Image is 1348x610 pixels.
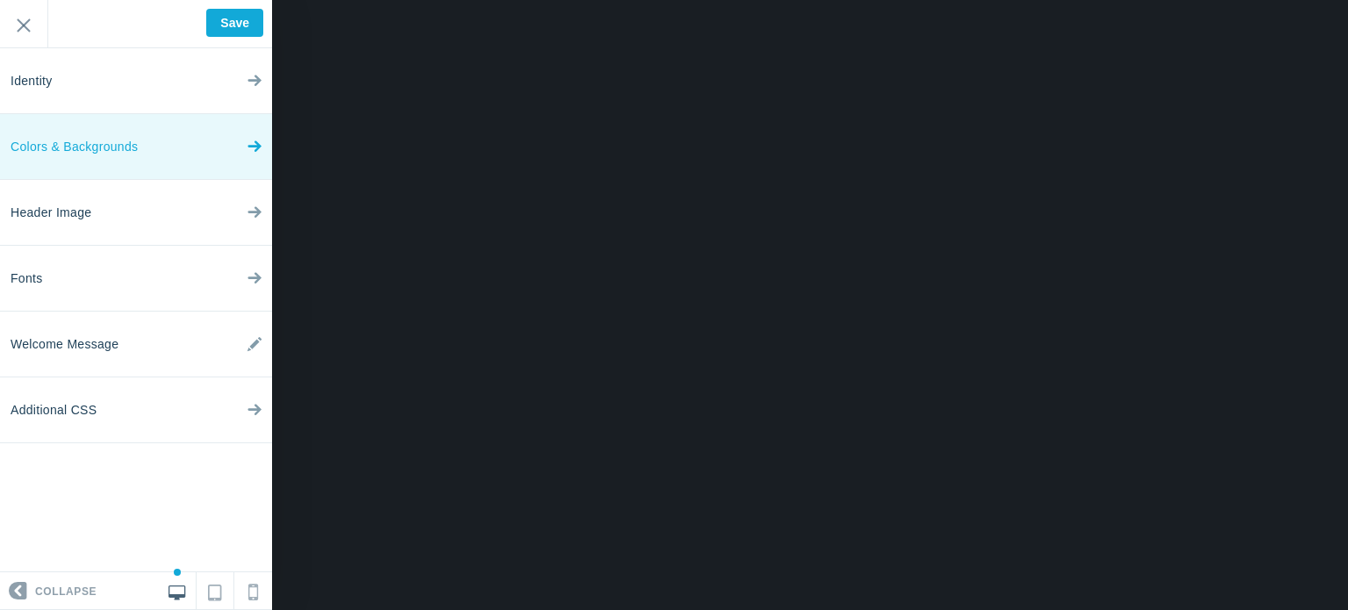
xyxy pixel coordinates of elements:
span: Fonts [11,246,43,312]
span: Colors & Backgrounds [11,114,138,180]
span: Collapse [35,573,97,610]
span: Welcome Message [11,312,118,377]
span: Additional CSS [11,377,97,443]
span: Identity [11,48,53,114]
input: Save [206,9,263,37]
span: Header Image [11,180,91,246]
